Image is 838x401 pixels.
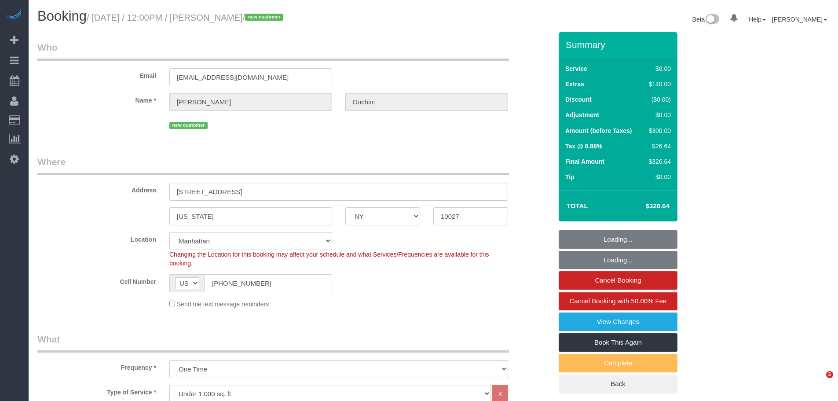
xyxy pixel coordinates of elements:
[559,313,677,331] a: View Changes
[559,271,677,290] a: Cancel Booking
[692,16,720,23] a: Beta
[808,371,829,392] iframe: Intercom live chat
[31,274,163,286] label: Cell Number
[565,80,584,88] label: Extras
[31,68,163,80] label: Email
[645,110,671,119] div: $0.00
[31,93,163,105] label: Name *
[245,14,283,21] span: new customer
[772,16,827,23] a: [PERSON_NAME]
[645,157,671,166] div: $326.64
[169,251,489,267] span: Changing the Location for this booking may affect your schedule and what Services/Frequencies are...
[565,64,587,73] label: Service
[37,333,509,353] legend: What
[645,142,671,151] div: $26.64
[705,14,719,26] img: New interface
[31,360,163,372] label: Frequency *
[566,40,673,50] h3: Summary
[567,202,588,210] strong: Total
[169,68,332,86] input: Email
[565,110,599,119] label: Adjustment
[826,371,833,378] span: 5
[37,8,87,24] span: Booking
[177,301,269,308] span: Send me text message reminders
[619,202,670,210] h4: $326.64
[242,13,286,22] span: /
[565,126,632,135] label: Amount (before Taxes)
[570,297,667,305] span: Cancel Booking with 50.00% Fee
[645,173,671,181] div: $0.00
[31,232,163,244] label: Location
[645,126,671,135] div: $300.00
[565,157,604,166] label: Final Amount
[205,274,332,292] input: Cell Number
[559,292,677,310] a: Cancel Booking with 50.00% Fee
[37,155,509,175] legend: Where
[645,80,671,88] div: $140.00
[31,183,163,195] label: Address
[645,95,671,104] div: ($0.00)
[749,16,766,23] a: Help
[37,41,509,61] legend: Who
[169,122,208,129] span: new customer
[31,385,163,397] label: Type of Service *
[87,13,286,22] small: / [DATE] / 12:00PM / [PERSON_NAME]
[433,207,508,225] input: Zip Code
[559,333,677,352] a: Book This Again
[169,93,332,111] input: First Name
[169,207,332,225] input: City
[645,64,671,73] div: $0.00
[565,142,602,151] label: Tax @ 8.88%
[559,375,677,393] a: Back
[565,95,592,104] label: Discount
[565,173,575,181] label: Tip
[5,9,23,21] img: Automaid Logo
[345,93,508,111] input: Last Name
